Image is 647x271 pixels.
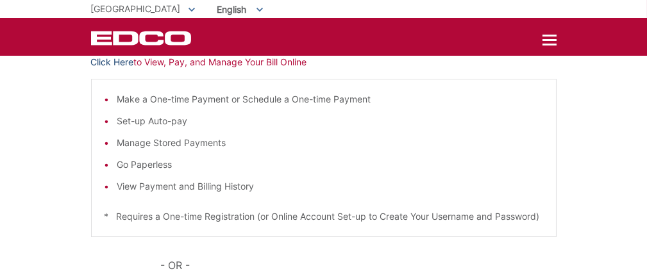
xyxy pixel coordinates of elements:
li: Manage Stored Payments [117,136,543,150]
p: * Requires a One-time Registration (or Online Account Set-up to Create Your Username and Password) [105,209,543,224]
li: Go Paperless [117,158,543,172]
span: [GEOGRAPHIC_DATA] [91,3,181,14]
a: Click Here [91,55,134,69]
p: to View, Pay, and Manage Your Bill Online [91,55,557,69]
li: View Payment and Billing History [117,179,543,193]
a: EDCD logo. Return to the homepage. [91,31,193,45]
li: Set-up Auto-pay [117,114,543,128]
li: Make a One-time Payment or Schedule a One-time Payment [117,92,543,106]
